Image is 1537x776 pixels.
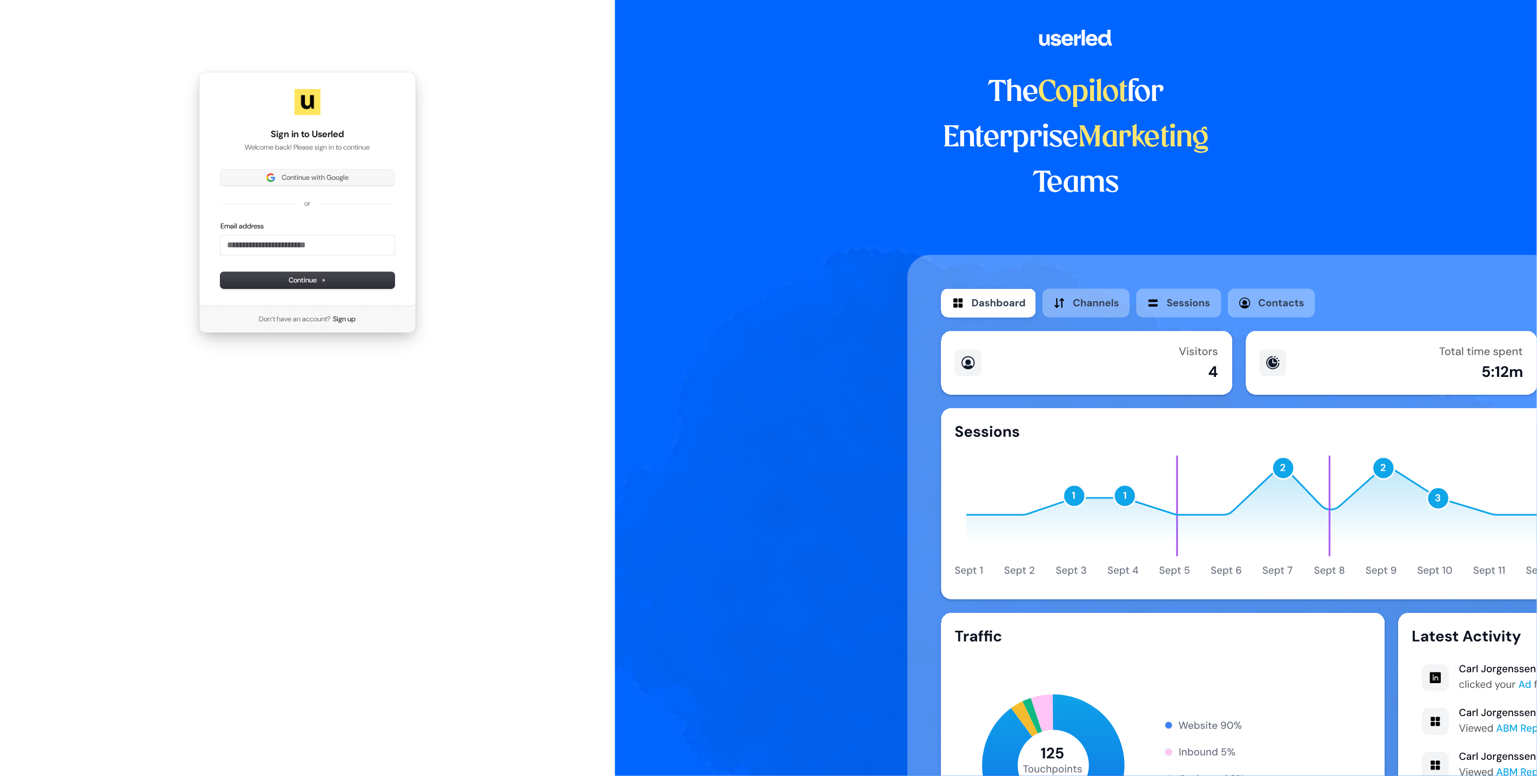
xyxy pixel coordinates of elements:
p: or [304,199,310,208]
button: Sign in with GoogleContinue with Google [220,170,395,186]
h1: Sign in to Userled [220,128,395,141]
button: Continue [220,272,395,288]
span: Continue with Google [282,173,349,183]
a: Sign up [333,314,356,324]
h1: The for Enterprise Teams [907,70,1245,206]
span: Continue [289,275,326,285]
span: Marketing [1078,124,1209,152]
span: Don’t have an account? [259,314,331,324]
label: Email address [220,221,264,231]
p: Welcome back! Please sign in to continue [220,143,395,152]
img: Sign in with Google [266,173,275,182]
span: Copilot [1038,79,1127,107]
img: Userled [295,89,320,115]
